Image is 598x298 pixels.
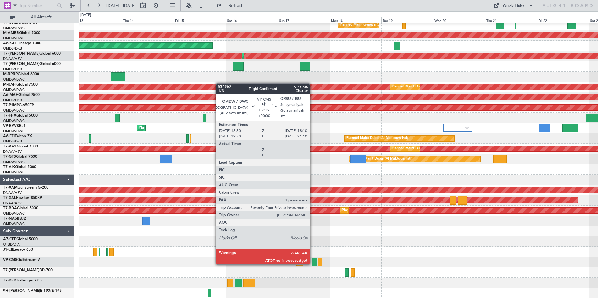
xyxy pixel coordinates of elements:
div: Planned Maint Dubai (Al Maktoum Intl) [139,123,200,133]
button: Quick Links [490,1,537,11]
a: OMDW/DWC [3,160,25,164]
a: A7-CEEGlobal 5000 [3,237,38,241]
a: T7-AAYGlobal 7500 [3,145,38,148]
div: Fri 22 [537,17,589,23]
a: OMDB/DXB [3,46,22,51]
span: 9H-[PERSON_NAME] [3,289,40,293]
a: T7-[PERSON_NAME]Global 6000 [3,52,61,56]
a: OMDW/DWC [3,118,25,123]
span: T7-P1MP [3,103,19,107]
div: Planned Maint Dubai (Al Maktoum Intl) [392,144,453,153]
a: T7-BDAGlobal 5000 [3,206,38,210]
span: M-AMBR [3,31,19,35]
span: T7-AIX [3,165,15,169]
div: Sun 17 [278,17,330,23]
div: Planned Maint Dubai (Al Maktoum Intl) [244,51,305,61]
div: Planned Maint [GEOGRAPHIC_DATA] ([GEOGRAPHIC_DATA][PERSON_NAME]) [266,113,393,122]
a: T7-[PERSON_NAME]Global 6000 [3,62,61,66]
a: A6-KAHLineage 1000 [3,42,41,45]
a: OMDW/DWC [3,26,25,30]
a: OMDW/DWC [3,221,25,226]
div: Tue 19 [381,17,433,23]
span: Refresh [223,3,249,8]
a: T7-GTSGlobal 7500 [3,155,37,159]
div: Wed 13 [70,17,122,23]
div: Thu 14 [122,17,174,23]
button: Refresh [214,1,251,11]
a: OMDB/DXB [3,67,22,72]
a: DNAA/ABV [3,57,22,61]
a: OMDW/DWC [3,170,25,175]
a: OMDB/DXB [3,98,22,102]
div: Sat 16 [226,17,278,23]
span: T7-[PERSON_NAME] [3,268,39,272]
span: T7-FHX [3,114,16,117]
a: T7-P1MPG-650ER [3,103,34,107]
a: DNAA/ABV [3,201,22,206]
span: T7-BDA [3,206,17,210]
div: Fri 15 [174,17,226,23]
div: Planned Maint Dubai (Al Maktoum Intl) [346,134,408,143]
div: Wed 20 [433,17,485,23]
span: T7-XAM [3,186,18,190]
a: T7-[PERSON_NAME]BD-700 [3,268,53,272]
img: arrow-gray.svg [465,127,469,129]
a: M-RAFIGlobal 7500 [3,83,38,87]
a: M-AMBRGlobal 5000 [3,31,40,35]
a: OMDW/DWC [3,211,25,216]
div: [DATE] [80,12,91,18]
input: Trip Number [19,1,55,10]
span: A6-KAH [3,42,18,45]
a: VP-CMSGulfstream-V [3,258,40,262]
div: Planned Maint Dubai (Al Maktoum Intl) [392,82,453,92]
span: M-RAFI [3,83,16,87]
span: T7-GTS [3,155,16,159]
span: VP-CMS [3,258,17,262]
span: A6-MAH [3,93,18,97]
a: OMDW/DWC [3,77,25,82]
div: Quick Links [503,3,524,9]
a: VP-BVVBBJ1 [3,124,26,128]
span: T7-[PERSON_NAME] [3,52,39,56]
a: T7-XAMGulfstream G-200 [3,186,48,190]
div: Planned Maint Dubai (Al Maktoum Intl) [342,206,403,215]
span: VP-BVV [3,124,17,128]
a: M-RRRRGlobal 6000 [3,72,39,76]
span: JY-CII [3,248,13,251]
span: T7-KBI [3,279,15,282]
div: Thu 21 [485,17,537,23]
a: OMDB/DXB [3,139,22,144]
span: A6-EFI [3,134,15,138]
a: DNAA/ABV [3,191,22,195]
a: A6-MAHGlobal 7500 [3,93,40,97]
a: T7-KBIChallenger 605 [3,279,42,282]
span: All Aircraft [16,15,66,19]
div: Planned Maint Geneva (Cointrin) [340,20,391,30]
a: JY-CIILegacy 650 [3,248,33,251]
div: Mon 18 [330,17,382,23]
a: 9H-[PERSON_NAME]E-190/E-195 [3,289,62,293]
span: M-RRRR [3,72,18,76]
a: DNAA/ABV [3,149,22,154]
span: [DATE] - [DATE] [106,3,136,8]
a: OMDW/DWC [3,108,25,113]
span: T7-AAY [3,145,17,148]
span: A7-CEE [3,237,16,241]
span: T7-[PERSON_NAME] [3,62,39,66]
a: T7-FHXGlobal 5000 [3,114,38,117]
a: OMDW/DWC [3,129,25,133]
a: OMDW/DWC [3,36,25,41]
div: Planned Maint Abuja ([PERSON_NAME] Intl) [247,216,317,226]
a: OTBD/DIA [3,242,20,247]
a: T7-NASBBJ2 [3,217,26,221]
a: T7-AIXGlobal 5000 [3,165,36,169]
button: All Aircraft [7,12,68,22]
span: T7-NAS [3,217,17,221]
a: T7-XALHawker 850XP [3,196,42,200]
span: T7-XAL [3,196,16,200]
a: OMDW/DWC [3,87,25,92]
div: Planned Maint Dubai (Al Maktoum Intl) [351,154,412,164]
a: A6-EFIFalcon 7X [3,134,32,138]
